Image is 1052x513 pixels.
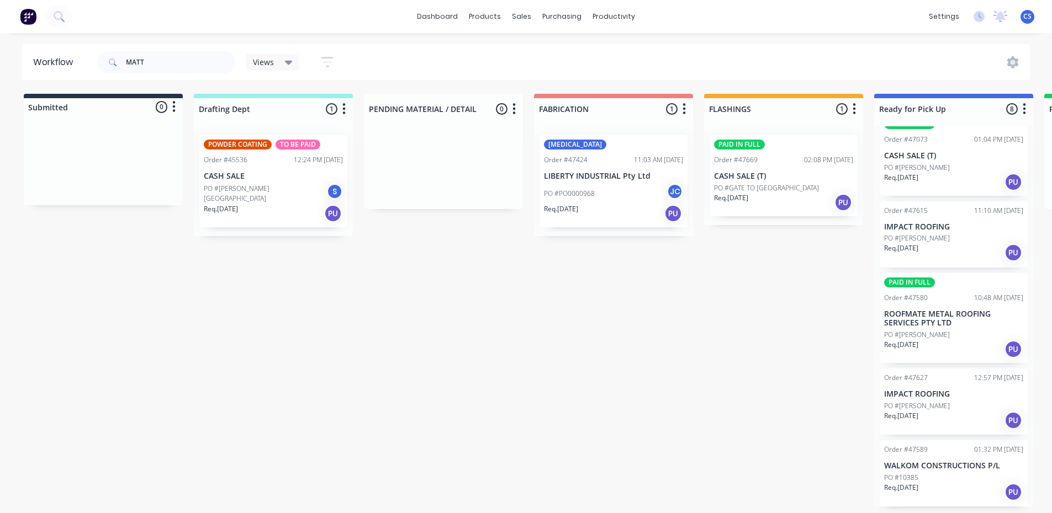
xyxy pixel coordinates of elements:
p: Req. [DATE] [544,204,578,214]
div: productivity [587,8,641,25]
div: 12:24 PM [DATE] [294,155,343,165]
img: Factory [20,8,36,25]
p: CASH SALE (T) [884,151,1023,161]
div: 01:32 PM [DATE] [974,445,1023,455]
p: PO #10385 [884,473,918,483]
div: Order #47424 [544,155,588,165]
div: PAID IN FULLOrder #4766902:08 PM [DATE]CASH SALE (T)PO #GATE TO [GEOGRAPHIC_DATA]Req.[DATE]PU [710,135,858,216]
div: POWDER COATINGTO BE PAIDOrder #4553612:24 PM [DATE]CASH SALEPO #[PERSON_NAME][GEOGRAPHIC_DATA]SRe... [199,135,347,227]
p: PO #[PERSON_NAME][GEOGRAPHIC_DATA] [204,184,326,204]
div: Order #4758901:32 PM [DATE]WALKOM CONSTRUCTIONS P/LPO #10385Req.[DATE]PU [880,440,1028,506]
span: CS [1023,12,1032,22]
p: CASH SALE (T) [714,172,853,181]
div: POWDER COATING [204,140,272,149]
div: Order #47589 [884,445,928,455]
p: WALKOM CONSTRUCTIONS P/L [884,461,1023,471]
p: Req. [DATE] [884,340,918,350]
div: sales [506,8,537,25]
div: purchasing [537,8,587,25]
div: PU [1005,483,1022,501]
div: Order #47627 [884,373,928,383]
p: PO #[PERSON_NAME] [884,401,950,411]
p: Req. [DATE] [204,204,238,214]
div: JC [667,183,683,200]
p: PO #[PERSON_NAME] [884,233,950,243]
div: TO BE PAID [276,140,320,149]
p: IMPACT ROOFING [884,222,1023,232]
div: Order #47615 [884,206,928,216]
div: Order #4761511:10 AM [DATE]IMPACT ROOFINGPO #[PERSON_NAME]Req.[DATE]PU [880,201,1028,268]
p: PO #[PERSON_NAME] [884,330,950,340]
p: CASH SALE [204,172,343,181]
div: Workflow [33,56,78,69]
p: Req. [DATE] [714,193,748,203]
p: Req. [DATE] [884,411,918,421]
div: 12:57 PM [DATE] [974,373,1023,383]
p: ROOFMATE METAL ROOFING SERVICES PTY LTD [884,309,1023,328]
div: 10:48 AM [DATE] [974,293,1023,303]
span: Views [253,56,274,68]
div: PU [1005,244,1022,261]
div: PU [324,205,342,222]
p: Req. [DATE] [884,173,918,183]
div: 11:10 AM [DATE] [974,206,1023,216]
div: products [463,8,506,25]
p: PO #[PERSON_NAME] [884,163,950,173]
div: PU [664,205,682,222]
div: PAID IN FULLOrder #4707301:04 PM [DATE]CASH SALE (T)PO #[PERSON_NAME]Req.[DATE]PU [880,115,1028,196]
div: PU [1005,340,1022,358]
p: Req. [DATE] [884,243,918,253]
p: Req. [DATE] [884,483,918,493]
div: Order #4762712:57 PM [DATE]IMPACT ROOFINGPO #[PERSON_NAME]Req.[DATE]PU [880,368,1028,435]
div: PU [834,194,852,211]
input: Search for orders... [126,51,235,73]
div: S [326,183,343,200]
div: PAID IN FULL [714,140,765,149]
div: 01:04 PM [DATE] [974,135,1023,145]
div: PAID IN FULL [884,277,935,287]
p: IMPACT ROOFING [884,389,1023,399]
p: LIBERTY INDUSTRIAL Pty Ltd [544,172,683,181]
div: [MEDICAL_DATA] [544,140,606,149]
div: Order #47669 [714,155,758,165]
p: PO #PO0000968 [544,189,595,199]
div: 11:03 AM [DATE] [634,155,683,165]
div: PAID IN FULLOrder #4758010:48 AM [DATE]ROOFMATE METAL ROOFING SERVICES PTY LTDPO #[PERSON_NAME]Re... [880,273,1028,364]
p: PO #GATE TO [GEOGRAPHIC_DATA] [714,183,819,193]
a: dashboard [411,8,463,25]
div: Order #45536 [204,155,247,165]
div: PU [1005,173,1022,191]
div: 02:08 PM [DATE] [804,155,853,165]
div: settings [923,8,965,25]
div: Order #47580 [884,293,928,303]
div: Order #47073 [884,135,928,145]
div: [MEDICAL_DATA]Order #4742411:03 AM [DATE]LIBERTY INDUSTRIAL Pty LtdPO #PO0000968JCReq.[DATE]PU [540,135,688,227]
div: PU [1005,412,1022,429]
